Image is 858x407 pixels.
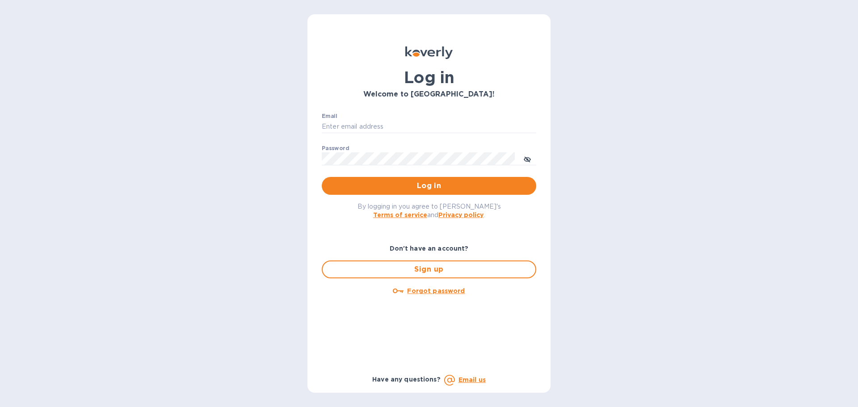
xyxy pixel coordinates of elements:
[372,376,441,383] b: Have any questions?
[322,113,337,119] label: Email
[322,68,536,87] h1: Log in
[322,146,349,151] label: Password
[438,211,484,218] a: Privacy policy
[390,245,469,252] b: Don't have an account?
[322,177,536,195] button: Log in
[322,120,536,134] input: Enter email address
[405,46,453,59] img: Koverly
[330,264,528,275] span: Sign up
[407,287,465,294] u: Forgot password
[329,180,529,191] span: Log in
[458,376,486,383] a: Email us
[518,150,536,168] button: toggle password visibility
[357,203,501,218] span: By logging in you agree to [PERSON_NAME]'s and .
[373,211,427,218] a: Terms of service
[322,260,536,278] button: Sign up
[322,90,536,99] h3: Welcome to [GEOGRAPHIC_DATA]!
